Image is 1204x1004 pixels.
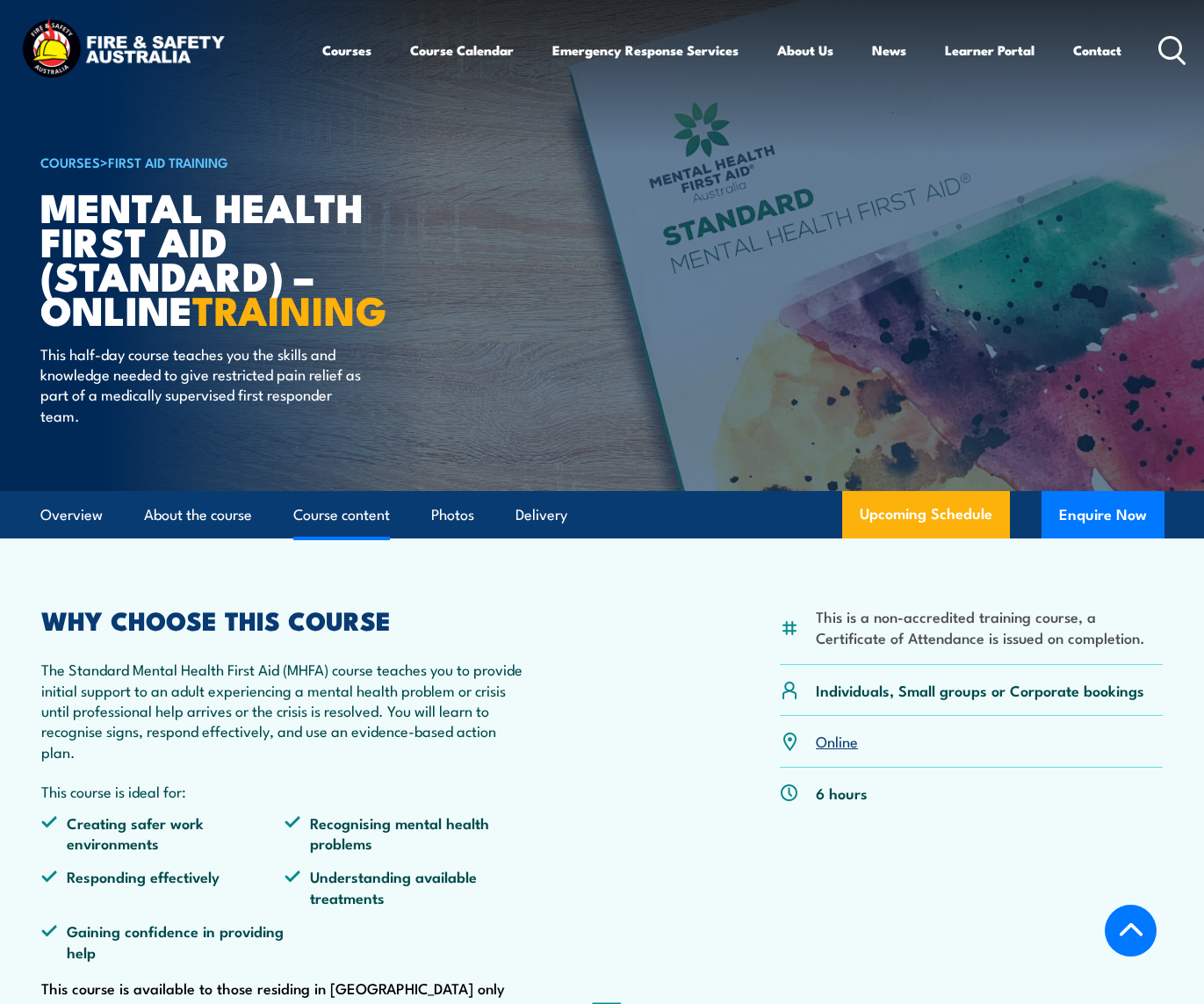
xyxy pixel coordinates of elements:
a: Delivery [515,492,567,538]
a: Overview [40,492,103,538]
a: Learner Portal [945,29,1035,71]
a: Upcoming Schedule [842,491,1010,538]
a: First Aid Training [108,152,228,171]
li: Responding effectively [41,866,285,907]
p: 6 hours [816,783,868,803]
a: Course content [293,492,390,538]
a: Contact [1073,29,1121,71]
li: Gaining confidence in providing help [41,921,285,962]
a: Photos [431,492,474,538]
a: News [872,29,906,71]
h6: > [40,151,474,172]
li: Creating safer work environments [41,813,285,854]
div: This course is available to those residing in [GEOGRAPHIC_DATA] only [41,608,528,1001]
h2: WHY CHOOSE THIS COURSE [41,608,528,631]
h1: Mental Health First Aid (Standard) – Online [40,189,474,327]
a: Online [816,730,858,751]
a: COURSES [40,152,100,171]
p: This course is ideal for: [41,781,528,801]
p: The Standard Mental Health First Aid (MHFA) course teaches you to provide initial support to an a... [41,659,528,762]
a: About the course [144,492,252,538]
p: Individuals, Small groups or Corporate bookings [816,680,1144,700]
p: This half-day course teaches you the skills and knowledge needed to give restricted pain relief a... [40,343,361,426]
a: Courses [322,29,371,71]
a: About Us [777,29,833,71]
li: Understanding available treatments [285,866,528,907]
li: Recognising mental health problems [285,813,528,854]
a: Course Calendar [410,29,514,71]
li: This is a non-accredited training course, a Certificate of Attendance is issued on completion. [816,606,1163,647]
a: Emergency Response Services [552,29,739,71]
button: Enquire Now [1042,491,1164,538]
strong: TRAINING [192,278,387,339]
